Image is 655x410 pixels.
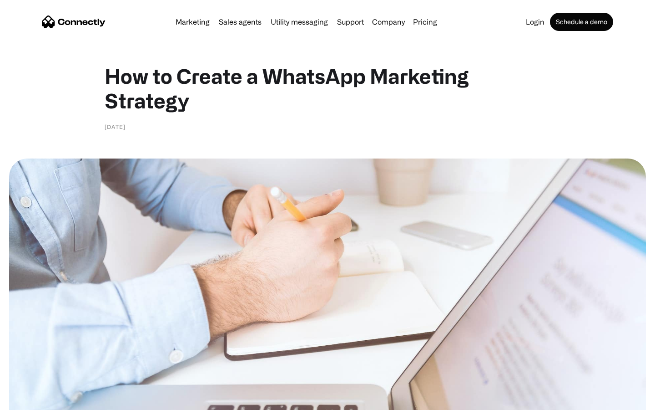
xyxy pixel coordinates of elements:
a: Utility messaging [267,18,332,26]
div: Company [372,15,405,28]
a: Marketing [172,18,213,26]
a: Login [522,18,548,26]
a: Sales agents [215,18,265,26]
aside: Language selected: English [9,394,55,407]
a: Schedule a demo [550,13,613,31]
a: Support [333,18,368,26]
div: [DATE] [105,122,126,131]
h1: How to Create a WhatsApp Marketing Strategy [105,64,550,113]
a: Pricing [409,18,441,26]
ul: Language list [18,394,55,407]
